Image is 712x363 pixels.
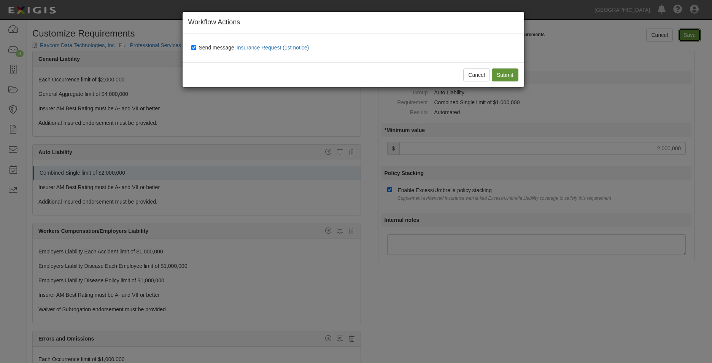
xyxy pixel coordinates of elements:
[191,45,196,51] input: Send message:Insurance Request (1st notice)
[463,68,490,81] button: Cancel
[236,43,312,53] button: Send message:
[492,68,518,81] input: Submit
[199,45,312,51] span: Send message:
[188,18,518,27] h4: Workflow Actions
[237,45,309,51] span: Insurance Request (1st notice)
